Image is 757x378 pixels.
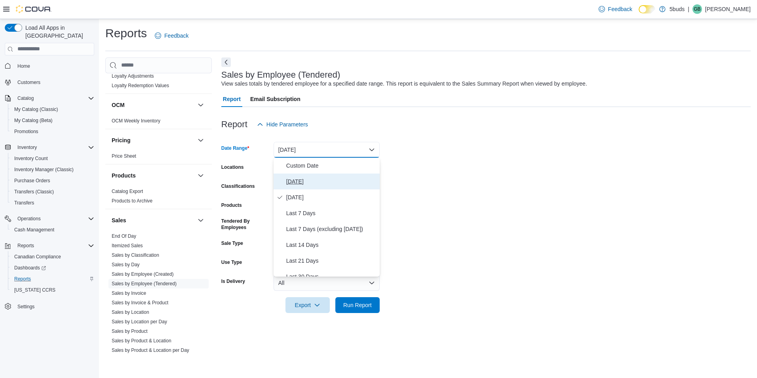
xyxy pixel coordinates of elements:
button: Customers [2,76,97,88]
button: OCM [112,101,194,109]
a: Sales by Product [112,328,148,334]
span: Run Report [343,301,372,309]
a: Cash Management [11,225,57,235]
span: Purchase Orders [11,176,94,185]
button: Pricing [196,136,205,145]
label: Classifications [221,183,255,189]
span: [US_STATE] CCRS [14,287,55,293]
a: Purchase Orders [11,176,53,185]
span: Operations [14,214,94,223]
span: Inventory [14,143,94,152]
span: Dashboards [14,265,46,271]
a: Transfers [11,198,37,208]
span: Inventory Count [11,154,94,163]
button: Promotions [8,126,97,137]
button: Operations [2,213,97,224]
a: Sales by Location per Day [112,319,167,325]
a: My Catalog (Beta) [11,116,56,125]
span: Home [17,63,30,69]
button: Products [112,172,194,179]
h3: Sales [112,216,126,224]
div: Products [105,187,212,209]
h1: Reports [105,25,147,41]
span: Home [14,61,94,71]
div: View sales totals by tendered employee for a specified date range. This report is equivalent to t... [221,80,587,88]
a: Products to Archive [112,198,152,204]
button: Inventory [14,143,40,152]
a: Dashboards [11,263,49,273]
span: Reports [11,274,94,284]
label: Is Delivery [221,278,245,284]
a: Dashboards [8,262,97,273]
a: Price Sheet [112,153,136,159]
span: Sales by Location per Day [112,319,167,325]
h3: Report [221,120,247,129]
span: Operations [17,216,41,222]
button: Transfers [8,197,97,208]
input: Dark Mode [639,5,655,13]
img: Cova [16,5,51,13]
span: Export [290,297,325,313]
a: Inventory Manager (Classic) [11,165,77,174]
span: Inventory Manager (Classic) [14,166,74,173]
span: Catalog [17,95,34,101]
div: Loyalty [105,71,212,94]
label: Tendered By Employees [221,218,270,231]
a: Sales by Day [112,262,140,267]
span: Sales by Location [112,309,149,315]
span: Reports [14,276,31,282]
span: Customers [14,77,94,87]
a: Loyalty Redemption Values [112,83,169,88]
button: [DATE] [274,142,380,158]
span: Last 30 Days [286,272,377,281]
span: Custom Date [286,161,377,170]
button: My Catalog (Classic) [8,104,97,115]
div: OCM [105,116,212,129]
a: Loyalty Adjustments [112,73,154,79]
span: Sales by Product & Location [112,338,171,344]
span: Last 7 Days [286,208,377,218]
span: [DATE] [286,193,377,202]
button: Hide Parameters [254,116,311,132]
span: Reports [17,242,34,249]
span: Load All Apps in [GEOGRAPHIC_DATA] [22,24,94,40]
button: Pricing [112,136,194,144]
span: Inventory Count [14,155,48,162]
button: All [274,275,380,291]
button: Home [2,60,97,72]
span: Sales by Invoice & Product [112,300,168,306]
span: Settings [17,304,34,310]
a: Sales by Product & Location per Day [112,347,189,353]
button: Purchase Orders [8,175,97,186]
button: [US_STATE] CCRS [8,284,97,296]
a: [US_STATE] CCRS [11,285,59,295]
span: Cash Management [11,225,94,235]
span: Report [223,91,241,107]
a: OCM Weekly Inventory [112,118,160,124]
button: Catalog [2,93,97,104]
p: 5buds [670,4,685,14]
button: Run Report [335,297,380,313]
span: My Catalog (Beta) [14,117,53,124]
h3: Products [112,172,136,179]
span: Transfers (Classic) [14,189,54,195]
span: My Catalog (Classic) [14,106,58,113]
span: Cash Management [14,227,54,233]
a: Promotions [11,127,42,136]
span: [DATE] [286,177,377,186]
span: My Catalog (Classic) [11,105,94,114]
span: Sales by Product per Day [112,357,165,363]
a: End Of Day [112,233,136,239]
span: Sales by Day [112,262,140,268]
span: Washington CCRS [11,285,94,295]
div: Sales [105,231,212,368]
span: Sales by Invoice [112,290,146,296]
span: Itemized Sales [112,242,143,249]
button: Catalog [14,94,37,103]
a: Sales by Employee (Created) [112,271,174,277]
